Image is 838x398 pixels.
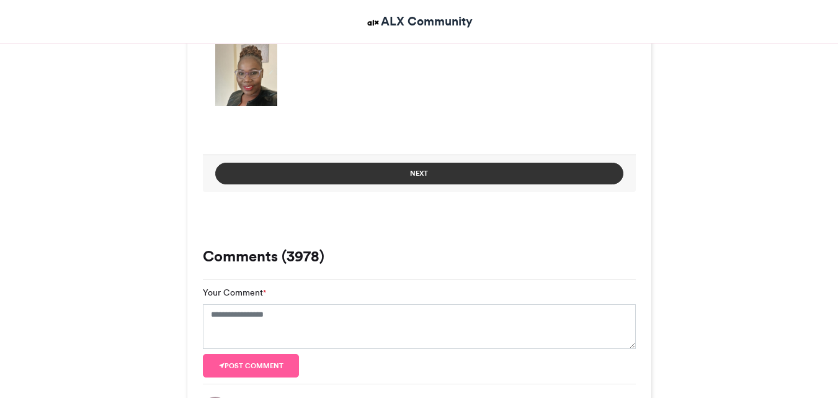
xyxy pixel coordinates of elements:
img: ALX Community [365,15,381,30]
button: Next [215,163,623,184]
h3: Comments (3978) [203,249,636,264]
label: Your Comment [203,286,266,299]
a: ALX Community [365,12,473,30]
button: Post comment [203,354,300,378]
img: 1757053968.955-b2dcae4267c1926e4edbba7f5065fdc4d8f11412.png [215,44,277,106]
